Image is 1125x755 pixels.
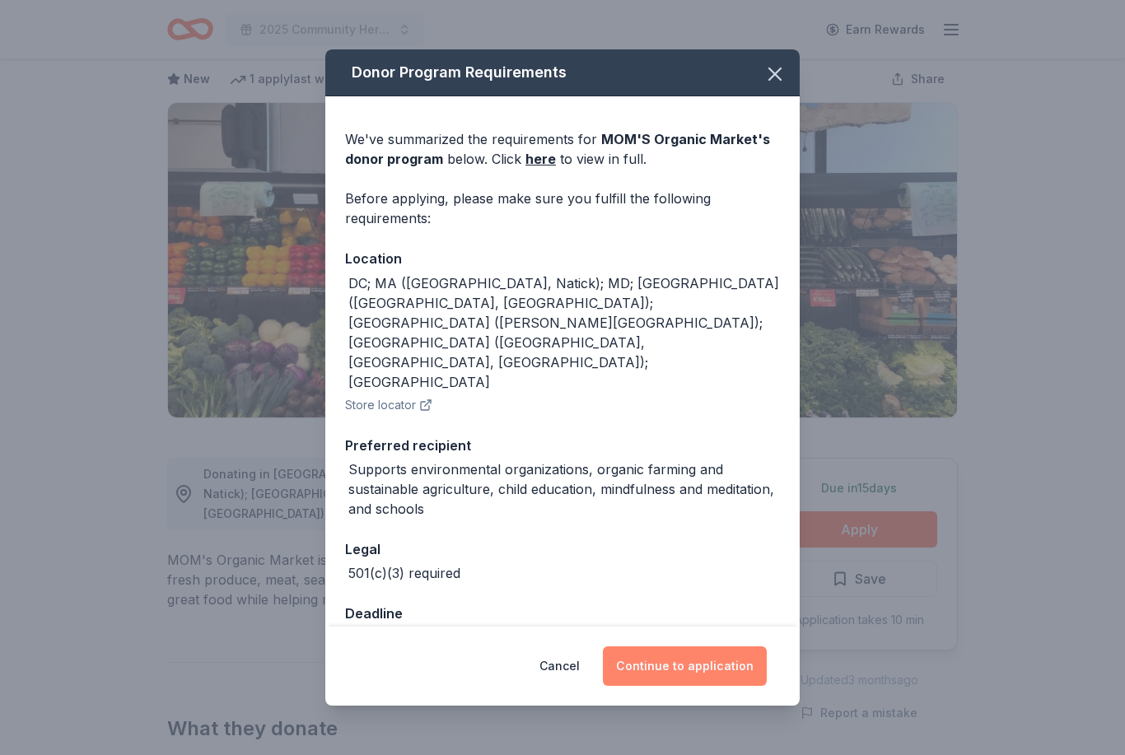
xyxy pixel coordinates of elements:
button: Continue to application [603,646,767,686]
a: here [525,149,556,169]
div: Deadline [345,603,780,624]
div: Location [345,248,780,269]
div: We've summarized the requirements for below. Click to view in full. [345,129,780,169]
div: 501(c)(3) required [348,563,460,583]
div: Legal [345,538,780,560]
div: Donor Program Requirements [325,49,800,96]
button: Cancel [539,646,580,686]
button: Store locator [345,395,432,415]
div: Before applying, please make sure you fulfill the following requirements: [345,189,780,228]
div: Supports environmental organizations, organic farming and sustainable agriculture, child educatio... [348,459,780,519]
div: Preferred recipient [345,435,780,456]
div: DC; MA ([GEOGRAPHIC_DATA], Natick); MD; [GEOGRAPHIC_DATA] ([GEOGRAPHIC_DATA], [GEOGRAPHIC_DATA]);... [348,273,780,392]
